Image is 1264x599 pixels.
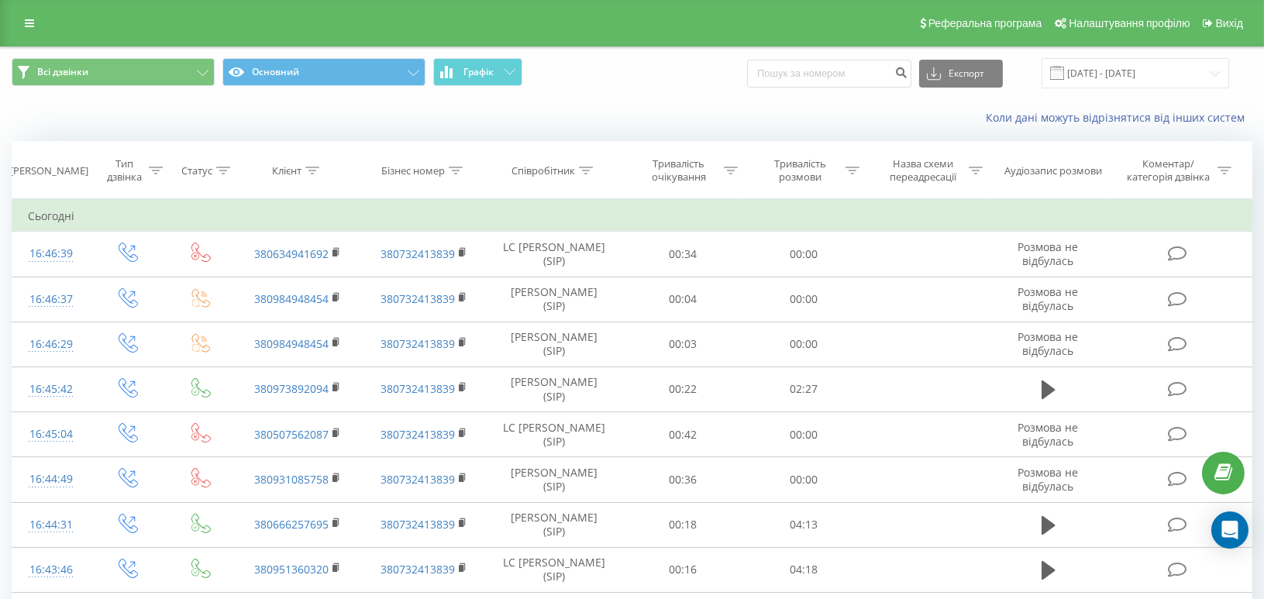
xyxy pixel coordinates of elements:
div: Співробітник [511,164,575,177]
button: Всі дзвінки [12,58,215,86]
span: Вихід [1216,17,1243,29]
span: Розмова не відбулась [1018,284,1079,313]
td: 00:18 [622,502,743,547]
div: 16:46:37 [28,284,74,315]
td: 00:16 [622,547,743,592]
td: 00:36 [622,457,743,502]
div: 16:44:49 [28,464,74,494]
a: 380732413839 [381,562,455,577]
div: 16:45:04 [28,419,74,449]
td: LC [PERSON_NAME] (SIP) [487,412,622,457]
td: [PERSON_NAME] (SIP) [487,322,622,367]
td: 00:42 [622,412,743,457]
span: Графік [463,67,494,77]
td: 02:27 [743,367,864,411]
div: Назва схеми переадресації [882,157,965,184]
button: Графік [433,58,522,86]
div: 16:43:46 [28,555,74,585]
span: Всі дзвінки [37,66,88,78]
td: 00:00 [743,277,864,322]
span: Налаштування профілю [1069,17,1190,29]
td: 00:04 [622,277,743,322]
a: 380732413839 [381,472,455,487]
div: 16:46:39 [28,239,74,269]
div: Тривалість розмови [759,157,842,184]
a: 380666257695 [254,517,329,532]
div: Коментар/категорія дзвінка [1123,157,1214,184]
a: 380732413839 [381,381,455,396]
span: Розмова не відбулась [1018,465,1079,494]
td: [PERSON_NAME] (SIP) [487,502,622,547]
input: Пошук за номером [747,60,911,88]
button: Основний [222,58,425,86]
div: Аудіозапис розмови [1004,164,1102,177]
a: 380634941692 [254,246,329,261]
span: Реферальна програма [928,17,1042,29]
a: 380984948454 [254,336,329,351]
div: Тривалість очікування [637,157,720,184]
div: Open Intercom Messenger [1211,511,1249,549]
div: 16:45:42 [28,374,74,404]
a: 380984948454 [254,291,329,306]
td: Сьогодні [12,201,1252,232]
td: 00:00 [743,457,864,502]
div: 16:46:29 [28,329,74,360]
td: 00:00 [743,232,864,277]
td: [PERSON_NAME] (SIP) [487,277,622,322]
div: Бізнес номер [381,164,445,177]
div: Статус [181,164,212,177]
td: 04:13 [743,502,864,547]
a: 380732413839 [381,246,455,261]
span: Розмова не відбулась [1018,239,1079,268]
td: 00:34 [622,232,743,277]
td: LC [PERSON_NAME] (SIP) [487,547,622,592]
div: Клієнт [272,164,301,177]
td: 00:00 [743,412,864,457]
a: 380732413839 [381,517,455,532]
span: Розмова не відбулась [1018,420,1079,449]
a: 380732413839 [381,427,455,442]
a: 380732413839 [381,291,455,306]
td: 04:18 [743,547,864,592]
a: 380507562087 [254,427,329,442]
a: 380973892094 [254,381,329,396]
td: [PERSON_NAME] (SIP) [487,367,622,411]
a: 380931085758 [254,472,329,487]
div: [PERSON_NAME] [10,164,88,177]
td: 00:22 [622,367,743,411]
a: 380951360320 [254,562,329,577]
td: 00:03 [622,322,743,367]
td: LC [PERSON_NAME] (SIP) [487,232,622,277]
div: Тип дзвінка [103,157,145,184]
a: Коли дані можуть відрізнятися вiд інших систем [986,110,1252,125]
span: Розмова не відбулась [1018,329,1079,358]
div: 16:44:31 [28,510,74,540]
td: [PERSON_NAME] (SIP) [487,457,622,502]
a: 380732413839 [381,336,455,351]
button: Експорт [919,60,1003,88]
td: 00:00 [743,322,864,367]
